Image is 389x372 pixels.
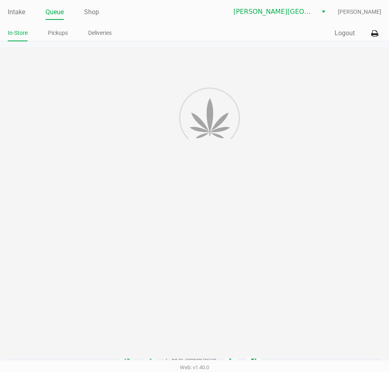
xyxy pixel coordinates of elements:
[48,28,68,38] a: Pickups
[233,7,313,17] span: [PERSON_NAME][GEOGRAPHIC_DATA]
[45,6,64,18] a: Queue
[318,4,329,19] button: Select
[338,8,381,16] span: [PERSON_NAME]
[8,28,28,38] a: In-Store
[88,28,112,38] a: Deliveries
[335,28,355,38] button: Logout
[84,6,99,18] a: Shop
[8,6,25,18] a: Intake
[180,364,209,370] span: Web: v1.40.0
